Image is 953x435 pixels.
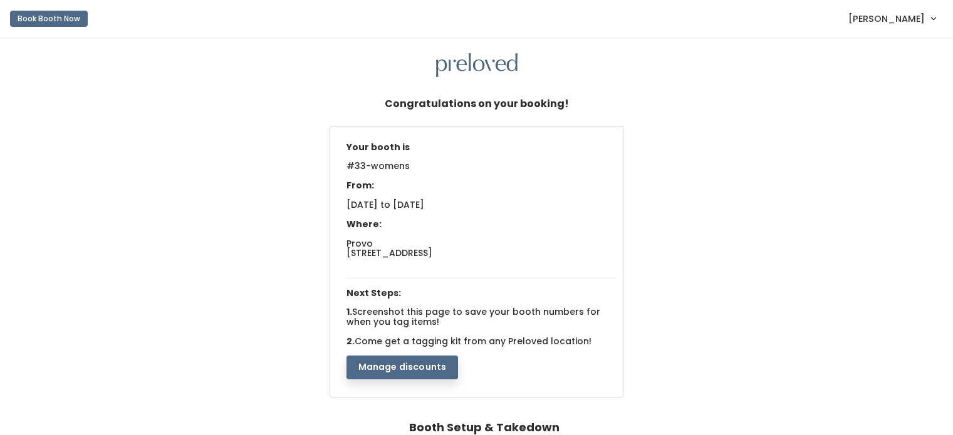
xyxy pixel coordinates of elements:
span: [PERSON_NAME] [848,12,925,26]
button: Book Booth Now [10,11,88,27]
a: Manage discounts [346,361,459,373]
a: [PERSON_NAME] [836,5,948,32]
button: Manage discounts [346,356,459,379]
span: Next Steps: [346,287,401,299]
span: Your booth is [346,141,410,153]
div: 1. 2. [340,136,623,379]
span: [DATE] to [DATE] [346,198,424,211]
span: Where: [346,218,382,230]
img: preloved logo [436,53,518,78]
span: From: [346,179,374,192]
span: Come get a tagging kit from any Preloved location! [355,335,591,347]
span: Screenshot this page to save your booth numbers for when you tag items! [346,305,600,327]
h5: Congratulations on your booking! [385,92,569,116]
span: #33-womens [346,160,410,180]
a: Book Booth Now [10,5,88,33]
span: Provo [STREET_ADDRESS] [346,237,432,259]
